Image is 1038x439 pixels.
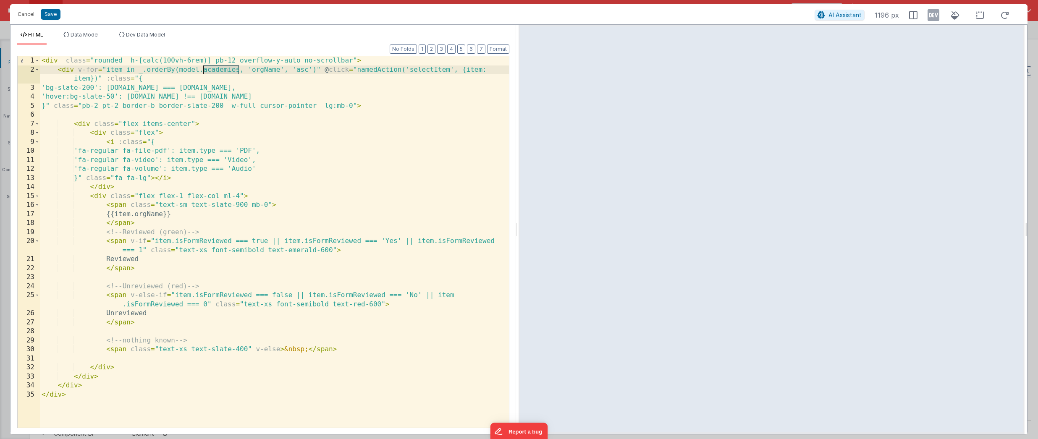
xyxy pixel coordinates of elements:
div: 24 [18,282,40,291]
div: 34 [18,381,40,390]
button: AI Assistant [815,10,865,21]
div: 6 [18,110,40,120]
div: 7 [18,120,40,129]
div: 23 [18,273,40,282]
div: 20 [18,237,40,255]
div: 10 [18,146,40,156]
span: HTML [28,31,43,38]
button: 4 [447,44,456,54]
div: 19 [18,228,40,237]
div: 8 [18,128,40,138]
button: 6 [467,44,475,54]
div: 31 [18,354,40,363]
button: Save [41,9,60,20]
button: 1 [419,44,426,54]
span: Data Model [71,31,99,38]
button: Format [487,44,509,54]
div: 2 [18,65,40,84]
div: 17 [18,210,40,219]
div: 9 [18,138,40,147]
div: 11 [18,156,40,165]
div: 18 [18,219,40,228]
div: 35 [18,390,40,400]
div: 32 [18,363,40,372]
div: 30 [18,345,40,354]
div: 13 [18,174,40,183]
button: Cancel [13,8,39,20]
div: 1 [18,56,40,65]
span: Dev Data Model [126,31,165,38]
div: 16 [18,201,40,210]
button: 5 [457,44,465,54]
div: 3 [18,84,40,93]
div: 4 [18,92,40,102]
span: AI Assistant [828,11,862,18]
div: 33 [18,372,40,382]
div: 28 [18,327,40,336]
div: 22 [18,264,40,273]
div: 27 [18,318,40,327]
div: 14 [18,183,40,192]
div: 5 [18,102,40,111]
div: 29 [18,336,40,345]
div: 26 [18,309,40,318]
div: 21 [18,255,40,264]
div: 12 [18,165,40,174]
button: 3 [437,44,446,54]
button: 2 [427,44,435,54]
button: 7 [477,44,485,54]
div: 15 [18,192,40,201]
div: 25 [18,291,40,309]
span: 1196 px [875,10,899,20]
button: No Folds [390,44,417,54]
